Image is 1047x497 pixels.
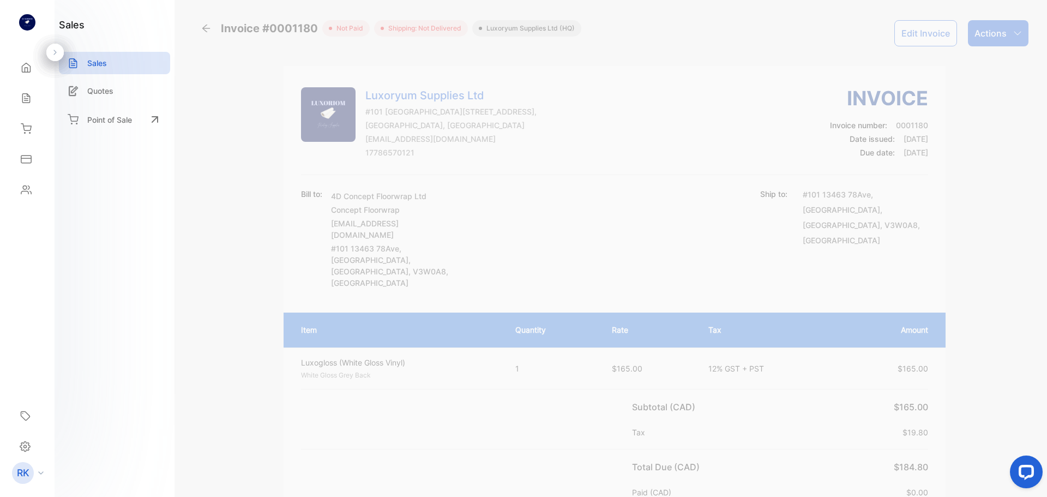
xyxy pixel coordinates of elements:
span: $0.00 [906,488,928,497]
span: Due date: [860,148,895,157]
p: Ship to: [760,188,787,200]
p: 4D Concept Floorwrap Ltd [331,190,456,202]
p: #101 [GEOGRAPHIC_DATA][STREET_ADDRESS], [365,106,537,117]
span: $184.80 [894,462,928,472]
p: Sales [87,57,107,69]
p: Actions [974,27,1007,40]
span: Shipping: Not Delivered [384,23,461,33]
span: $165.00 [898,364,928,373]
p: Quantity [515,324,590,336]
p: RK [17,466,29,480]
p: 17786570121 [365,147,537,158]
p: Item [301,324,494,336]
p: Concept Floorwrap [331,204,456,215]
p: [EMAIL_ADDRESS][DOMAIN_NAME] [365,133,537,145]
p: Luxogloss (White Gloss Vinyl) [301,357,496,368]
button: Edit Invoice [894,20,957,46]
span: #101 13463 78Ave [803,190,871,199]
a: Sales [59,52,170,74]
p: Tax [708,324,829,336]
span: $165.00 [894,402,928,412]
p: Luxoryum Supplies Ltd [365,87,537,104]
iframe: LiveChat chat widget [1001,451,1047,497]
span: not paid [332,23,363,33]
span: [DATE] [904,148,928,157]
span: #101 13463 78Ave [331,244,399,253]
p: Amount [852,324,928,336]
span: [DATE] [904,134,928,143]
p: 12% GST + PST [708,363,829,374]
p: Point of Sale [87,114,132,125]
span: 0001180 [896,121,928,130]
p: Subtotal (CAD) [632,400,700,414]
a: Quotes [59,80,170,102]
img: Company Logo [301,87,356,142]
span: , V3W0A8 [408,267,446,276]
button: Actions [968,20,1028,46]
span: Invoice #0001180 [221,20,322,37]
p: Total Due (CAD) [632,460,704,474]
p: Tax [632,427,649,438]
span: $19.80 [902,428,928,437]
h1: sales [59,17,85,32]
p: 1 [515,363,590,374]
h3: Invoice [830,83,928,113]
p: [EMAIL_ADDRESS][DOMAIN_NAME] [331,218,456,241]
span: Invoice number: [830,121,887,130]
p: White Gloss Grey Back [301,370,496,380]
p: Rate [612,324,687,336]
span: , V3W0A8 [880,220,918,230]
img: logo [19,14,35,31]
span: Luxoryum Supplies Ltd (HQ) [482,23,575,33]
span: $165.00 [612,364,642,373]
span: Date issued: [850,134,895,143]
a: Point of Sale [59,107,170,131]
p: [GEOGRAPHIC_DATA], [GEOGRAPHIC_DATA] [365,119,537,131]
p: Bill to: [301,188,322,200]
p: Quotes [87,85,113,97]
